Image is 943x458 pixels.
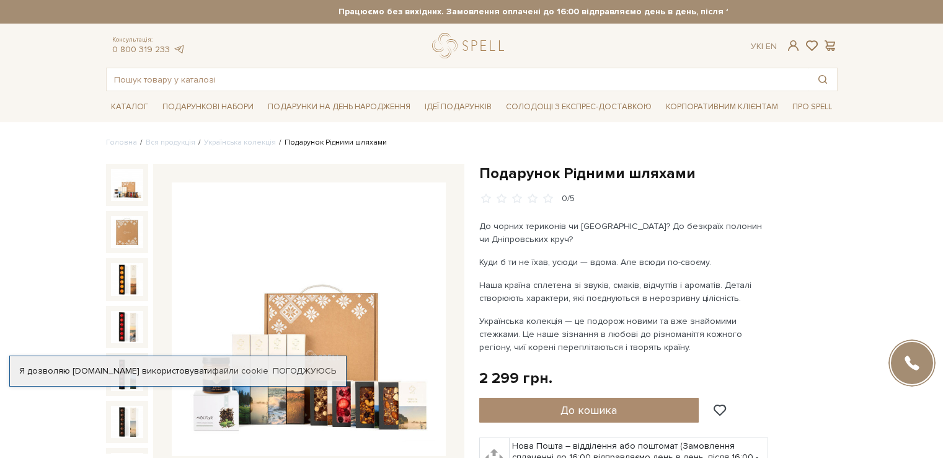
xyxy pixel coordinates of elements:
p: Наша країна сплетена зі звуків, смаків, відчуттів і ароматів. Деталі створюють характери, які поє... [479,279,770,305]
a: 0 800 319 233 [112,44,170,55]
a: Солодощі з експрес-доставкою [501,96,657,117]
a: Вся продукція [146,138,195,147]
p: Українська колекція — це подорож новими та вже знайомими стежками. Це наше зізнання в любові до р... [479,315,770,354]
span: Подарункові набори [157,97,259,117]
a: Українська колекція [204,138,276,147]
span: До кошика [560,403,617,417]
p: Куди б ти не їхав, усюди — вдома. Але всюди по-своєму. [479,256,770,269]
span: Про Spell [787,97,837,117]
a: Погоджуюсь [273,366,336,377]
span: | [761,41,763,52]
div: Ук [751,41,777,52]
a: Корпоративним клієнтам [661,96,783,117]
div: Я дозволяю [DOMAIN_NAME] використовувати [10,366,346,377]
span: Ідеї подарунків [420,97,497,117]
img: Подарунок Рідними шляхами [111,406,143,438]
img: Подарунок Рідними шляхами [111,216,143,248]
a: файли cookie [212,366,268,376]
img: Подарунок Рідними шляхами [111,263,143,295]
a: telegram [173,44,185,55]
li: Подарунок Рідними шляхами [276,137,387,148]
img: Подарунок Рідними шляхами [111,311,143,343]
button: Пошук товару у каталозі [808,68,837,91]
span: Консультація: [112,36,185,44]
a: logo [432,33,510,58]
img: Подарунок Рідними шляхами [172,182,446,457]
span: Каталог [106,97,153,117]
div: 0/5 [562,193,575,205]
a: Головна [106,138,137,147]
p: До чорних териконів чи [GEOGRAPHIC_DATA]? До безкраїх полонин чи Дніпровських круч? [479,220,770,246]
span: Подарунки на День народження [263,97,415,117]
button: До кошика [479,398,699,423]
div: 2 299 грн. [479,369,552,388]
img: Подарунок Рідними шляхами [111,169,143,201]
input: Пошук товару у каталозі [107,68,808,91]
h1: Подарунок Рідними шляхами [479,164,838,183]
a: En [766,41,777,52]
